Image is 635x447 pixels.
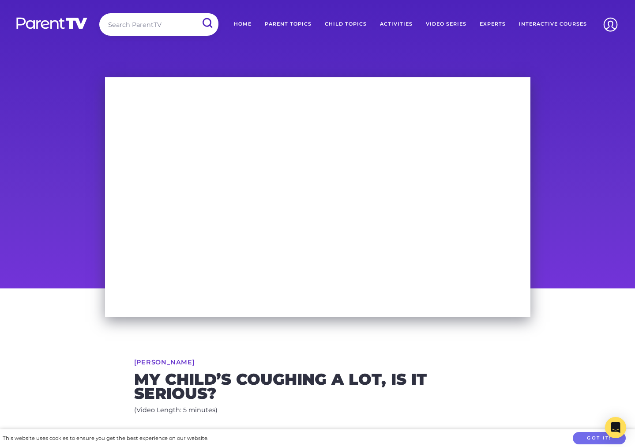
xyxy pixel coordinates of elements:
[134,405,501,416] p: (Video Length: 5 minutes)
[227,13,258,35] a: Home
[258,13,318,35] a: Parent Topics
[15,17,88,30] img: parenttv-logo-white.4c85aaf.svg
[599,13,622,36] img: Account
[512,13,594,35] a: Interactive Courses
[605,417,626,438] div: Open Intercom Messenger
[473,13,512,35] a: Experts
[3,434,208,443] div: This website uses cookies to ensure you get the best experience on our website.
[134,359,195,365] a: [PERSON_NAME]
[99,13,218,36] input: Search ParentTV
[419,13,473,35] a: Video Series
[318,13,373,35] a: Child Topics
[134,372,501,400] h2: My child’s coughing a lot, is it serious?
[195,13,218,33] input: Submit
[373,13,419,35] a: Activities
[573,432,626,445] button: Got it!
